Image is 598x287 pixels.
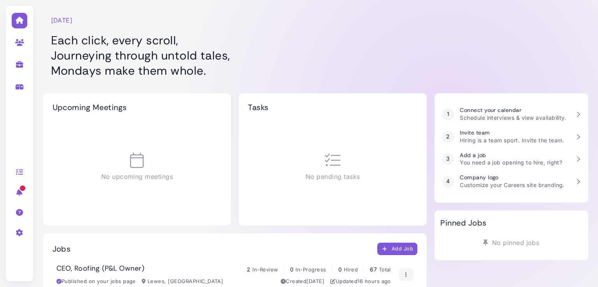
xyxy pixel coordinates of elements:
div: Created [281,278,325,285]
time: Aug 25, 2025 [357,278,391,284]
div: No upcoming meetings [53,120,222,214]
p: Hiring is a team sport. Invite the team. [460,136,564,144]
span: 67 [370,266,377,273]
span: In-Progress [295,266,326,273]
div: Lewes, [GEOGRAPHIC_DATA] [142,278,223,285]
div: 4 [442,176,454,187]
h3: CEO, Roofing (P&L Owner) [56,264,145,273]
h3: Connect your calendar [460,107,566,114]
p: You need a job opening to hire, right? [460,158,562,166]
div: 3 [442,153,454,165]
time: [DATE] [51,16,73,25]
h3: Invite team [460,129,564,136]
div: No pinned jobs [440,235,582,250]
h2: Tasks [248,103,268,112]
p: Schedule interviews & view availability. [460,114,566,122]
span: Total [379,266,391,273]
h3: Add a job [460,152,562,159]
span: 2 [247,266,250,273]
p: Customize your Careers site branding. [460,181,565,189]
div: Add Job [382,245,413,253]
h1: Each click, every scroll, Journeying through untold tales, Mondays make them whole. [51,33,419,78]
a: 3 Add a job You need a job opening to hire, right? [438,148,584,171]
span: Hired [344,266,358,273]
a: 2 Invite team Hiring is a team sport. Invite the team. [438,126,584,148]
time: Aug 13, 2025 [306,278,324,284]
a: 1 Connect your calendar Schedule interviews & view availability. [438,103,584,126]
div: Updated [330,278,391,285]
span: 0 [338,266,342,273]
h3: Company logo [460,174,565,181]
button: Add Job [377,243,418,255]
span: 0 [290,266,294,273]
span: In-Review [252,266,278,273]
h2: Jobs [53,244,71,254]
h2: Upcoming Meetings [53,103,127,112]
a: 4 Company logo Customize your Careers site branding. [438,170,584,193]
div: No pending tasks [248,120,417,214]
div: Published on your jobs page [56,278,136,285]
div: 1 [442,108,454,120]
h2: Pinned Jobs [440,218,486,227]
div: 2 [442,131,454,143]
